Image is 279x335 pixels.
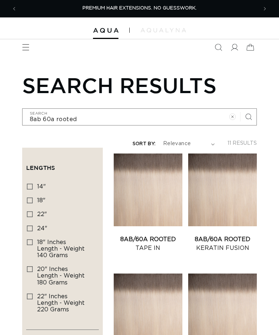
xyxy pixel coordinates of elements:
[240,109,256,125] button: Search
[227,141,257,146] span: 11 results
[6,1,22,17] button: Previous announcement
[93,28,118,33] img: Aqua Hair Extensions
[188,235,257,252] a: 8AB/60A Rooted Keratin Fusion
[210,39,226,55] summary: Search
[141,28,186,32] img: aqualyna.com
[22,73,257,97] h1: Search results
[37,239,85,258] span: 18" Inches length - Weight 140 grams
[133,141,156,146] label: Sort by:
[23,109,256,125] input: Search
[257,1,273,17] button: Next announcement
[37,294,85,312] span: 22" Inches length - Weight 220 grams
[37,226,47,231] span: 24"
[37,184,46,190] span: 14"
[37,198,45,203] span: 18"
[82,6,197,11] span: PREMIUM HAIR EXTENSIONS. NO GUESSWORK.
[114,235,182,252] a: 8AB/60A Rooted Tape In
[18,39,34,55] summary: Menu
[26,164,55,171] span: Lengths
[37,266,85,285] span: 20" Inches length - Weight 180 grams
[26,152,99,178] summary: Lengths (0 selected)
[225,109,240,125] button: Clear search term
[37,211,47,217] span: 22"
